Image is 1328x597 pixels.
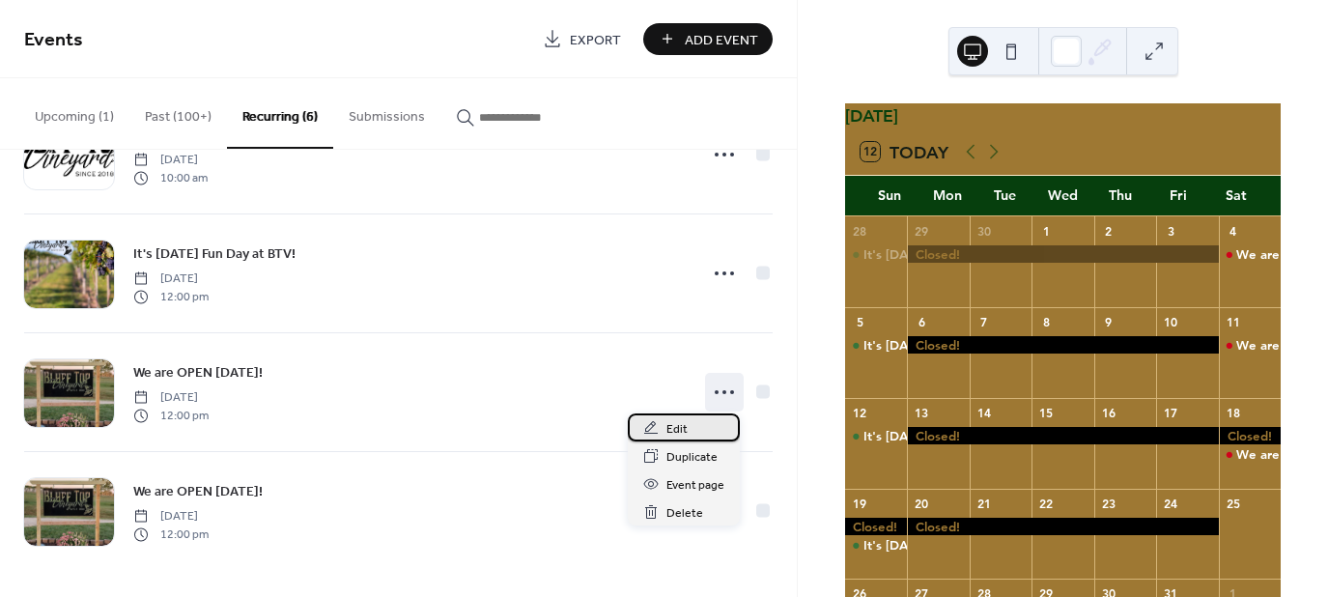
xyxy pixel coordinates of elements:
span: 10:00 am [133,169,208,186]
span: Edit [666,419,688,440]
span: It's [DATE] Fun Day at BTV! [133,244,296,265]
div: 20 [914,495,930,511]
div: Mon [918,176,976,215]
div: It's Sunday Fun Day at BTV! [845,427,907,444]
div: 2 [1100,222,1116,239]
div: 29 [914,222,930,239]
div: 19 [852,495,868,511]
div: It's Sunday Fun Day at BTV! [845,536,907,554]
div: Closed! [1219,427,1281,444]
div: Fri [1149,176,1207,215]
div: 22 [1038,495,1055,511]
button: Submissions [333,78,440,147]
span: [DATE] [133,389,209,407]
div: Sat [1207,176,1265,215]
span: 12:00 pm [133,407,209,424]
div: 6 [914,313,930,329]
div: Closed! [907,245,1218,263]
span: Add Event [685,30,758,50]
div: Closed! [907,427,1218,444]
div: Tue [976,176,1034,215]
a: We are OPEN [DATE]! [133,361,263,384]
a: We are OPEN [DATE]! [133,480,263,502]
div: We are OPEN this Saturday! [1219,445,1281,463]
span: 12:00 pm [133,526,209,543]
div: 12 [852,404,868,420]
div: 28 [852,222,868,239]
div: 10 [1163,313,1179,329]
div: 7 [975,313,992,329]
div: 25 [1225,495,1241,511]
div: It's [DATE] Fun Day at BTV! [863,336,1030,354]
span: Export [570,30,621,50]
div: 30 [975,222,992,239]
div: We are OPEN this Saturday! [1219,245,1281,263]
div: [DATE] [845,103,1281,128]
div: 16 [1100,404,1116,420]
div: Sun [861,176,918,215]
div: 17 [1163,404,1179,420]
div: Closed! [907,518,1218,535]
div: Thu [1091,176,1149,215]
span: Events [24,21,83,59]
a: It's [DATE] Fun Day at BTV! [133,242,296,265]
div: It's Sunday Fun Day at BTV! [845,245,907,263]
button: Recurring (6) [227,78,333,149]
button: Past (100+) [129,78,227,147]
div: 18 [1225,404,1241,420]
div: 13 [914,404,930,420]
button: 12Today [854,137,955,166]
span: [DATE] [133,152,208,169]
span: Duplicate [666,447,718,468]
div: It's [DATE] Fun Day at BTV! [863,427,1030,444]
div: 8 [1038,313,1055,329]
span: We are OPEN [DATE]! [133,482,263,502]
div: 21 [975,495,992,511]
span: Delete [666,503,703,524]
div: 14 [975,404,992,420]
div: Wed [1034,176,1092,215]
div: 11 [1225,313,1241,329]
a: Export [528,23,636,55]
div: 9 [1100,313,1116,329]
div: It's [DATE] Fun Day at BTV! [863,536,1030,554]
div: 1 [1038,222,1055,239]
div: 3 [1163,222,1179,239]
div: 5 [852,313,868,329]
span: [DATE] [133,508,209,526]
span: We are OPEN [DATE]! [133,363,263,384]
span: Event page [666,475,724,496]
div: It's [DATE] Fun Day at BTV! [863,245,1030,263]
button: Upcoming (1) [19,78,129,147]
div: 23 [1100,495,1116,511]
div: It's Sunday Fun Day at BTV! [845,336,907,354]
div: 24 [1163,495,1179,511]
div: We are OPEN this Saturday! [1219,336,1281,354]
span: [DATE] [133,270,209,288]
div: 15 [1038,404,1055,420]
div: 4 [1225,222,1241,239]
div: Closed! [845,518,907,535]
span: 12:00 pm [133,288,209,305]
button: Add Event [643,23,773,55]
div: Closed! [907,336,1218,354]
